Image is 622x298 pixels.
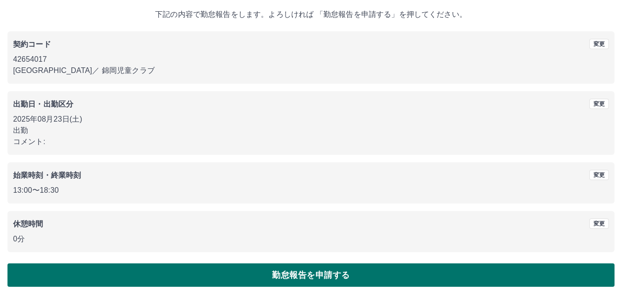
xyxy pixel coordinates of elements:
p: 13:00 〜 18:30 [13,185,609,196]
p: コメント: [13,136,609,147]
b: 出勤日・出勤区分 [13,100,73,108]
p: 出勤 [13,125,609,136]
b: 休憩時間 [13,220,43,228]
p: 42654017 [13,54,609,65]
button: 変更 [589,39,609,49]
button: 変更 [589,170,609,180]
p: 0分 [13,233,609,245]
button: 変更 [589,99,609,109]
button: 勤怠報告を申請する [7,263,615,287]
b: 始業時刻・終業時刻 [13,171,81,179]
p: 下記の内容で勤怠報告をします。よろしければ 「勤怠報告を申請する」を押してください。 [7,9,615,20]
button: 変更 [589,218,609,229]
p: [GEOGRAPHIC_DATA] ／ 錦岡児童クラブ [13,65,609,76]
b: 契約コード [13,40,51,48]
p: 2025年08月23日(土) [13,114,609,125]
